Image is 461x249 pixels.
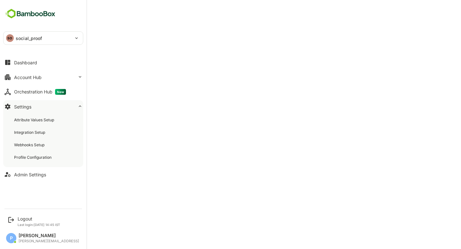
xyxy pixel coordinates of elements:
button: Admin Settings [3,168,83,181]
div: Attribute Values Setup [14,117,55,123]
div: [PERSON_NAME][EMAIL_ADDRESS] [19,239,79,243]
button: Account Hub [3,71,83,84]
div: SOsocial_proof [4,32,83,44]
div: Logout [18,216,60,221]
button: Settings [3,100,83,113]
div: P [6,233,16,243]
div: Profile Configuration [14,155,53,160]
div: [PERSON_NAME] [19,233,79,238]
div: Dashboard [14,60,37,65]
span: New [55,89,66,95]
div: Orchestration Hub [14,89,66,95]
div: Admin Settings [14,172,46,177]
div: Account Hub [14,75,42,80]
p: Last login: [DATE] 14:45 IST [18,223,60,227]
button: Orchestration HubNew [3,85,83,98]
div: Settings [14,104,31,109]
div: SO [6,34,14,42]
p: social_proof [16,35,42,42]
img: BambooboxFullLogoMark.5f36c76dfaba33ec1ec1367b70bb1252.svg [3,8,57,20]
button: Dashboard [3,56,83,69]
div: Webhooks Setup [14,142,46,148]
div: Integration Setup [14,130,46,135]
